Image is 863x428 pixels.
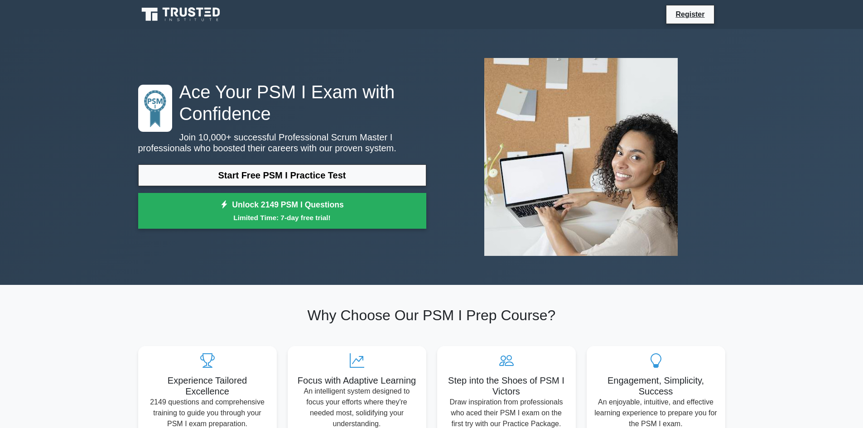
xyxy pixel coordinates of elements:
[444,375,569,397] h5: Step into the Shoes of PSM I Victors
[138,81,426,125] h1: Ace Your PSM I Exam with Confidence
[138,193,426,229] a: Unlock 2149 PSM I QuestionsLimited Time: 7-day free trial!
[138,164,426,186] a: Start Free PSM I Practice Test
[594,375,718,397] h5: Engagement, Simplicity, Success
[670,9,710,20] a: Register
[138,132,426,154] p: Join 10,000+ successful Professional Scrum Master I professionals who boosted their careers with ...
[138,307,725,324] h2: Why Choose Our PSM I Prep Course?
[149,212,415,223] small: Limited Time: 7-day free trial!
[295,375,419,386] h5: Focus with Adaptive Learning
[145,375,270,397] h5: Experience Tailored Excellence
